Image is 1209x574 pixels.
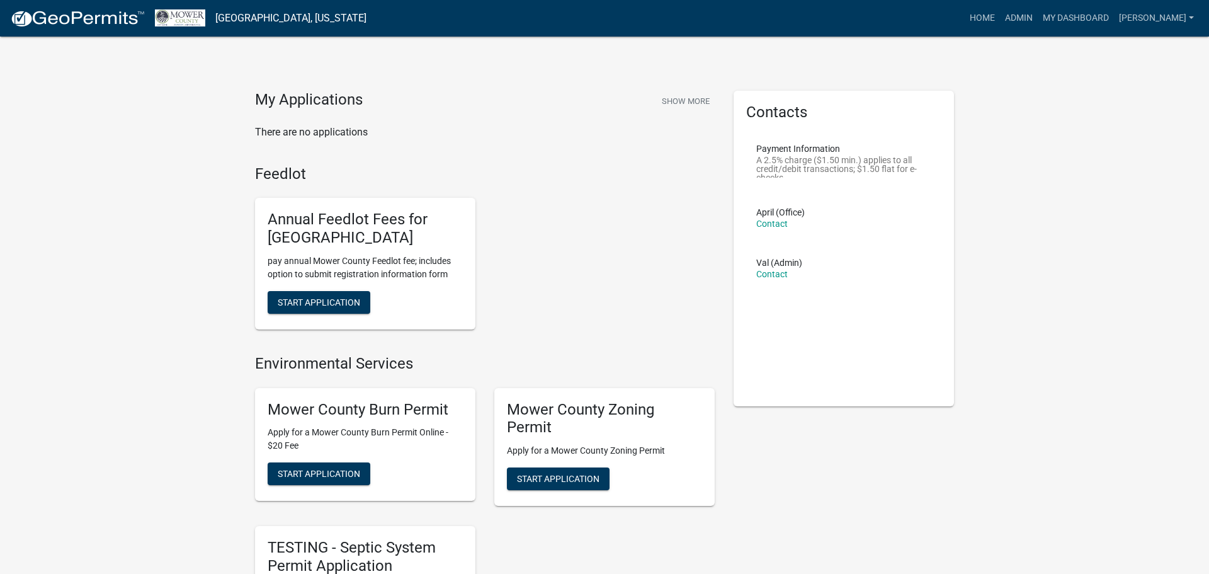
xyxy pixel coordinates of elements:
[268,255,463,281] p: pay annual Mower County Feedlot fee; includes option to submit registration information form
[1114,6,1199,30] a: [PERSON_NAME]
[268,401,463,419] h5: Mower County Burn Permit
[756,156,931,178] p: A 2.5% charge ($1.50 min.) applies to all credit/debit transactions; $1.50 flat for e-checks
[756,208,805,217] p: April (Office)
[746,103,941,122] h5: Contacts
[507,401,702,437] h5: Mower County Zoning Permit
[155,9,205,26] img: Mower County, Minnesota
[1038,6,1114,30] a: My Dashboard
[756,219,788,229] a: Contact
[756,269,788,279] a: Contact
[517,474,599,484] span: Start Application
[278,469,360,479] span: Start Application
[1000,6,1038,30] a: Admin
[507,468,610,490] button: Start Application
[255,91,363,110] h4: My Applications
[215,8,366,29] a: [GEOGRAPHIC_DATA], [US_STATE]
[756,144,931,153] p: Payment Information
[268,462,370,485] button: Start Application
[278,297,360,307] span: Start Application
[255,355,715,373] h4: Environmental Services
[268,291,370,314] button: Start Application
[268,210,463,247] h5: Annual Feedlot Fees for [GEOGRAPHIC_DATA]
[965,6,1000,30] a: Home
[657,91,715,112] button: Show More
[268,426,463,452] p: Apply for a Mower County Burn Permit Online - $20 Fee
[255,125,715,140] p: There are no applications
[507,444,702,457] p: Apply for a Mower County Zoning Permit
[255,165,715,183] h4: Feedlot
[756,258,802,267] p: Val (Admin)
